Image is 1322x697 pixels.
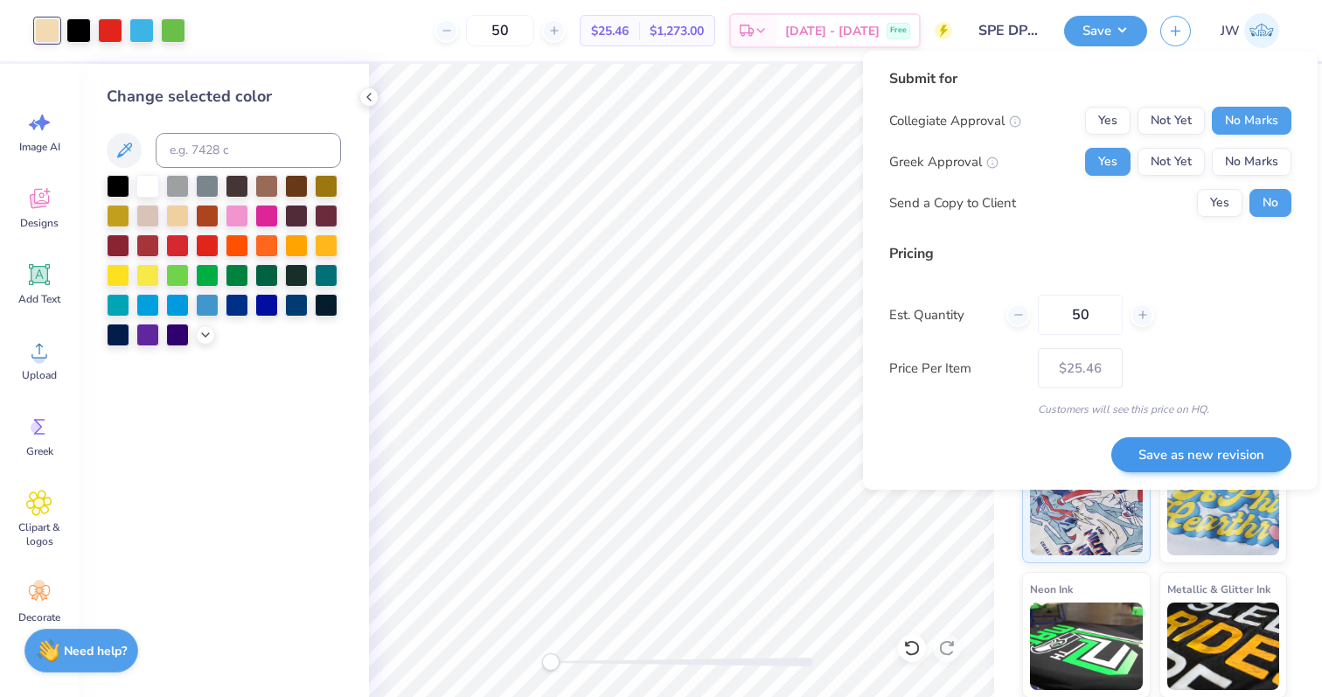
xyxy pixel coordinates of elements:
button: No Marks [1212,148,1291,176]
button: Not Yet [1138,107,1205,135]
span: Clipart & logos [10,520,68,548]
div: Greek Approval [889,152,998,172]
div: Submit for [889,68,1291,89]
strong: Need help? [64,643,127,659]
label: Est. Quantity [889,305,993,325]
img: Puff Ink [1167,468,1280,555]
button: Yes [1197,189,1242,217]
span: Add Text [18,292,60,306]
div: Accessibility label [542,653,560,671]
div: Collegiate Approval [889,111,1021,131]
button: Save [1064,16,1147,46]
a: JW [1213,13,1287,48]
button: No [1249,189,1291,217]
img: Standard [1030,468,1143,555]
span: Designs [20,216,59,230]
span: Free [890,24,907,37]
img: Metallic & Glitter Ink [1167,603,1280,690]
span: Neon Ink [1030,580,1073,598]
input: – – [466,15,534,46]
button: No Marks [1212,107,1291,135]
div: Customers will see this price on HQ. [889,401,1291,417]
button: Yes [1085,107,1131,135]
span: Image AI [19,140,60,154]
span: Upload [22,368,57,382]
span: Metallic & Glitter Ink [1167,580,1270,598]
label: Price Per Item [889,359,1025,379]
img: Jane White [1244,13,1279,48]
span: JW [1221,21,1240,41]
button: Not Yet [1138,148,1205,176]
span: Decorate [18,610,60,624]
span: [DATE] - [DATE] [785,22,880,40]
button: Save as new revision [1111,437,1291,473]
div: Pricing [889,243,1291,264]
span: $25.46 [591,22,629,40]
div: Send a Copy to Client [889,193,1016,213]
input: – – [1038,295,1123,335]
span: Greek [26,444,53,458]
input: e.g. 7428 c [156,133,341,168]
span: $1,273.00 [650,22,704,40]
button: Yes [1085,148,1131,176]
div: Change selected color [107,85,341,108]
img: Neon Ink [1030,603,1143,690]
input: Untitled Design [965,13,1051,48]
